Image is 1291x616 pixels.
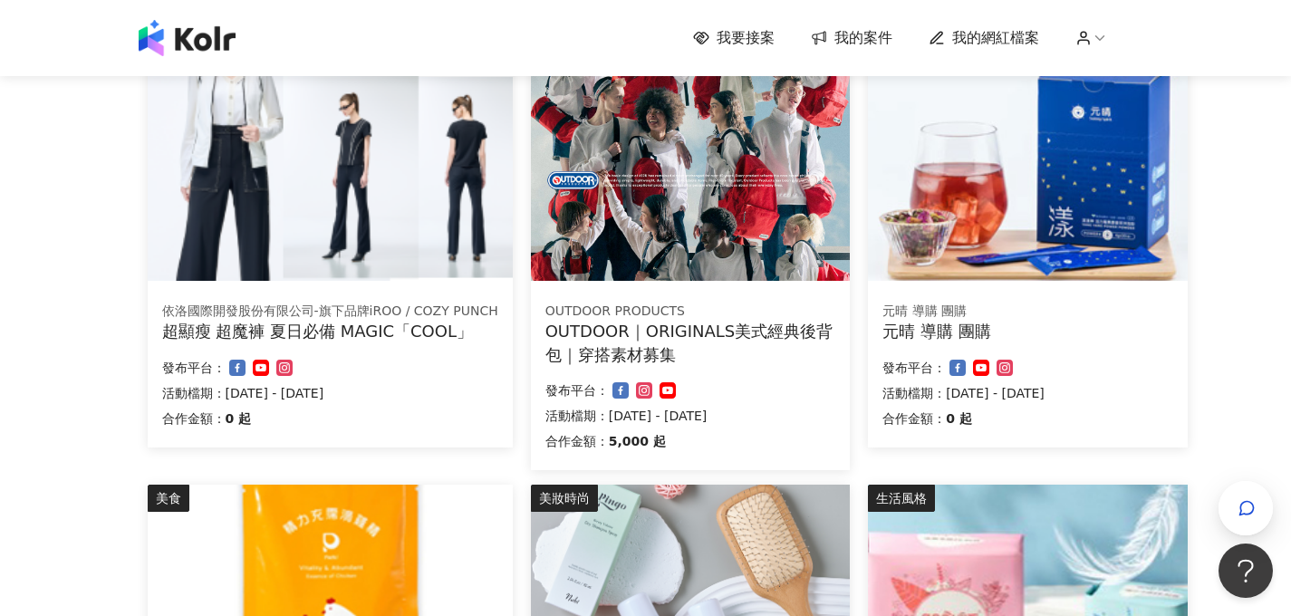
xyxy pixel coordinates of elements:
img: 漾漾神｜活力莓果康普茶沖泡粉 [868,41,1187,281]
img: ONE TONE彩虹衣 [148,41,513,281]
p: 合作金額： [162,408,226,429]
p: 合作金額： [882,408,946,429]
div: OUTDOOR PRODUCTS [545,303,835,321]
span: 我的案件 [834,28,892,48]
img: logo [139,20,236,56]
div: 生活風格 [868,485,935,512]
p: 活動檔期：[DATE] - [DATE] [882,382,1172,404]
a: 我的案件 [811,28,892,48]
div: 美妝時尚 [531,485,598,512]
p: 活動檔期：[DATE] - [DATE] [545,405,835,427]
a: 我要接案 [693,28,775,48]
p: 合作金額： [545,430,609,452]
a: 我的網紅檔案 [929,28,1039,48]
span: 我要接案 [717,28,775,48]
div: 依洛國際開發股份有限公司-旗下品牌iROO / COZY PUNCH [162,303,498,321]
div: 超顯瘦 超魔褲 夏日必備 MAGIC「COOL」 [162,320,498,342]
p: 發布平台： [882,357,946,379]
div: 元晴 導購 團購 [882,303,1172,321]
span: 我的網紅檔案 [952,28,1039,48]
iframe: Help Scout Beacon - Open [1219,544,1273,598]
p: 發布平台： [545,380,609,401]
p: 5,000 起 [609,430,666,452]
img: 【OUTDOOR】ORIGINALS美式經典後背包M [531,41,850,281]
div: 美食 [148,485,189,512]
p: 發布平台： [162,357,226,379]
p: 0 起 [946,408,972,429]
div: 元晴 導購 團購 [882,320,1172,342]
div: OUTDOOR｜ORIGINALS美式經典後背包｜穿搭素材募集 [545,320,835,365]
p: 0 起 [226,408,252,429]
p: 活動檔期：[DATE] - [DATE] [162,382,498,404]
